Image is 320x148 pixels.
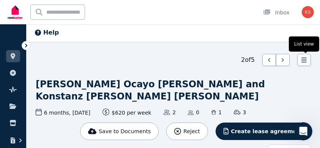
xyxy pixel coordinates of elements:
img: Profile image for The RentBetter Team [22,4,34,16]
button: I'm a tenant [118,109,162,124]
button: I'm a landlord looking for a tenant [60,71,162,86]
button: go back [5,3,19,17]
button: I'm a landlord and already have a tenant [42,90,162,105]
button: Reject [166,123,208,140]
img: RentBetter [6,3,24,22]
div: Close [301,3,315,17]
span: Save to Documents [99,128,151,135]
span: List view [289,36,319,52]
button: Home [287,3,301,17]
span: Reject [183,128,200,135]
button: Save to Documents [80,123,159,140]
div: Inbox [263,9,290,16]
span: Create lease agreement [231,128,303,135]
button: Create lease agreement [216,123,311,140]
p: The team can also help [37,9,95,17]
img: Karen Seib [302,6,314,18]
button: I'm looking to sell my property [25,109,118,124]
div: On RentBetter, taking control and managing your property is easier than ever before. [12,11,118,34]
h1: The RentBetter Team [37,4,100,9]
div: The RentBetter Team • [DATE] [12,51,82,55]
iframe: Intercom live chat [294,122,312,140]
button: Something else [109,128,162,143]
b: What can we help you with [DATE]? [12,38,118,44]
